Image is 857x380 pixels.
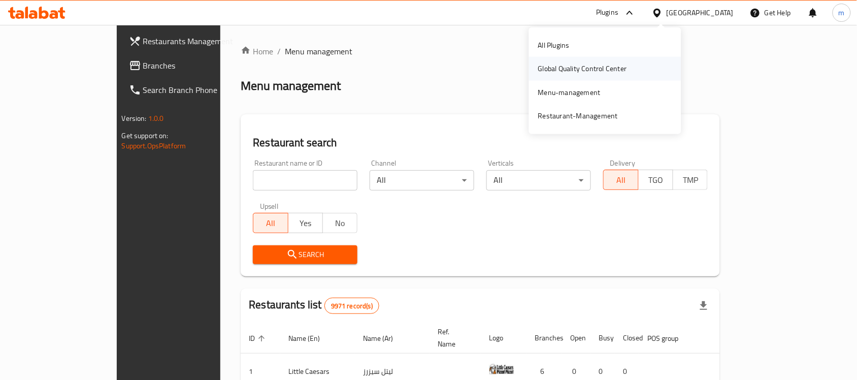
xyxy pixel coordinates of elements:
h2: Restaurants list [249,297,379,314]
button: TGO [638,170,673,190]
a: Support.OpsPlatform [122,139,186,152]
button: TMP [673,170,708,190]
nav: breadcrumb [241,45,720,57]
div: Global Quality Control Center [538,63,627,74]
span: m [839,7,845,18]
a: Restaurants Management [121,29,260,53]
span: Version: [122,112,147,125]
span: 1.0.0 [148,112,164,125]
button: No [322,213,357,233]
button: All [253,213,288,233]
div: All [370,170,474,191]
div: Restaurant-Management [538,110,618,121]
span: Get support on: [122,129,169,142]
span: Ref. Name [438,326,469,350]
span: All [257,216,284,231]
button: Yes [288,213,323,233]
span: TMP [677,173,704,187]
span: POS group [647,332,691,344]
input: Search for restaurant name or ID.. [253,170,357,191]
div: [GEOGRAPHIC_DATA] [667,7,734,18]
h2: Restaurant search [253,135,708,150]
label: Delivery [610,160,636,167]
div: Menu-management [538,87,601,98]
button: All [603,170,638,190]
span: Yes [292,216,319,231]
span: No [327,216,353,231]
li: / [277,45,281,57]
th: Branches [526,323,562,354]
a: Branches [121,53,260,78]
div: Total records count [324,298,379,314]
div: Export file [691,294,716,318]
span: Branches [143,59,252,72]
th: Open [562,323,590,354]
span: TGO [643,173,669,187]
th: Busy [590,323,615,354]
span: Search Branch Phone [143,84,252,96]
span: Menu management [285,45,352,57]
div: All Plugins [538,40,570,51]
span: Name (Ar) [363,332,406,344]
div: Plugins [596,7,618,19]
label: Upsell [260,203,279,210]
h2: Menu management [241,78,341,94]
th: Logo [481,323,526,354]
span: Search [261,248,349,261]
span: 9971 record(s) [325,301,379,311]
span: Name (En) [288,332,333,344]
button: Search [253,245,357,264]
span: ID [249,332,268,344]
span: Restaurants Management [143,35,252,47]
div: All [486,170,591,191]
th: Closed [615,323,639,354]
a: Search Branch Phone [121,78,260,102]
span: All [608,173,634,187]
